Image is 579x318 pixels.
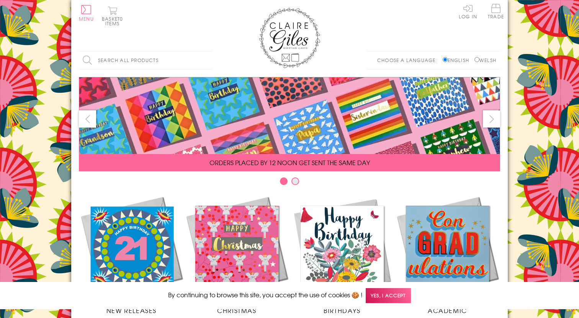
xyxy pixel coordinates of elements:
button: Carousel Page 2 [291,177,299,185]
label: Welsh [474,57,496,64]
a: Trade [488,4,504,20]
a: Birthdays [289,195,395,315]
input: Search all products [79,52,213,69]
span: Yes, I accept [366,288,411,303]
a: Log In [459,4,477,19]
button: Basket0 items [102,6,123,26]
span: New Releases [106,306,157,315]
span: Birthdays [324,306,360,315]
button: next [483,110,500,128]
input: Welsh [474,57,479,62]
input: English [443,57,448,62]
a: Christmas [184,195,289,315]
button: prev [79,110,96,128]
button: Carousel Page 1 (Current Slide) [280,177,288,185]
a: Academic [395,195,500,315]
span: Academic [428,306,467,315]
span: Christmas [217,306,256,315]
input: Search [205,52,213,69]
a: New Releases [79,195,184,315]
img: Claire Giles Greetings Cards [259,8,320,68]
span: 0 items [105,15,123,27]
div: Carousel Pagination [79,177,500,189]
label: English [443,57,473,64]
span: Menu [79,15,94,22]
p: Choose a language: [377,57,441,64]
span: Trade [488,4,504,19]
button: Menu [79,5,94,21]
span: ORDERS PLACED BY 12 NOON GET SENT THE SAME DAY [209,158,370,167]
